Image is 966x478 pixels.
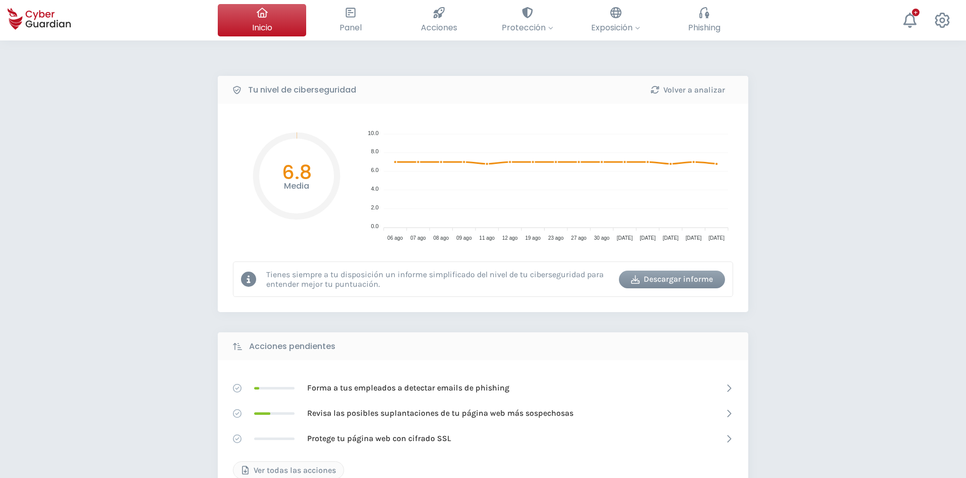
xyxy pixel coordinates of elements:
div: Ver todas las acciones [241,464,336,476]
button: Inicio [218,4,306,36]
tspan: 06 ago [388,235,403,241]
tspan: 23 ago [548,235,564,241]
button: Descargar informe [619,271,725,288]
div: Volver a analizar [642,84,733,96]
p: Protege tu página web con cifrado SSL [307,433,451,444]
tspan: 6.0 [371,167,378,173]
button: Exposición [571,4,660,36]
tspan: 19 ago [525,235,541,241]
button: Protección [483,4,571,36]
tspan: 30 ago [594,235,610,241]
tspan: 10.0 [368,130,378,136]
button: Volver a analizar [635,81,741,99]
tspan: 0.0 [371,223,378,229]
button: Panel [306,4,395,36]
tspan: [DATE] [686,235,702,241]
tspan: 4.0 [371,186,378,192]
tspan: [DATE] [709,235,725,241]
span: Phishing [688,21,720,34]
p: Forma a tus empleados a detectar emails de phishing [307,382,509,394]
span: Exposición [591,21,640,34]
span: Acciones [421,21,457,34]
tspan: 09 ago [456,235,472,241]
span: Panel [340,21,362,34]
div: Descargar informe [626,273,717,285]
tspan: 2.0 [371,204,378,210]
p: Tienes siempre a tu disposición un informe simplificado del nivel de tu ciberseguridad para enten... [266,270,611,289]
tspan: 8.0 [371,148,378,154]
p: Revisa las posibles suplantaciones de tu página web más sospechosas [307,408,573,419]
tspan: 27 ago [571,235,587,241]
b: Acciones pendientes [249,340,335,353]
tspan: 11 ago [479,235,495,241]
tspan: 07 ago [410,235,426,241]
button: Acciones [395,4,483,36]
b: Tu nivel de ciberseguridad [248,84,356,96]
span: Inicio [252,21,272,34]
tspan: 12 ago [502,235,518,241]
tspan: [DATE] [663,235,679,241]
div: + [912,9,920,16]
tspan: [DATE] [640,235,656,241]
tspan: [DATE] [617,235,633,241]
button: Phishing [660,4,748,36]
span: Protección [502,21,553,34]
tspan: 08 ago [433,235,449,241]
